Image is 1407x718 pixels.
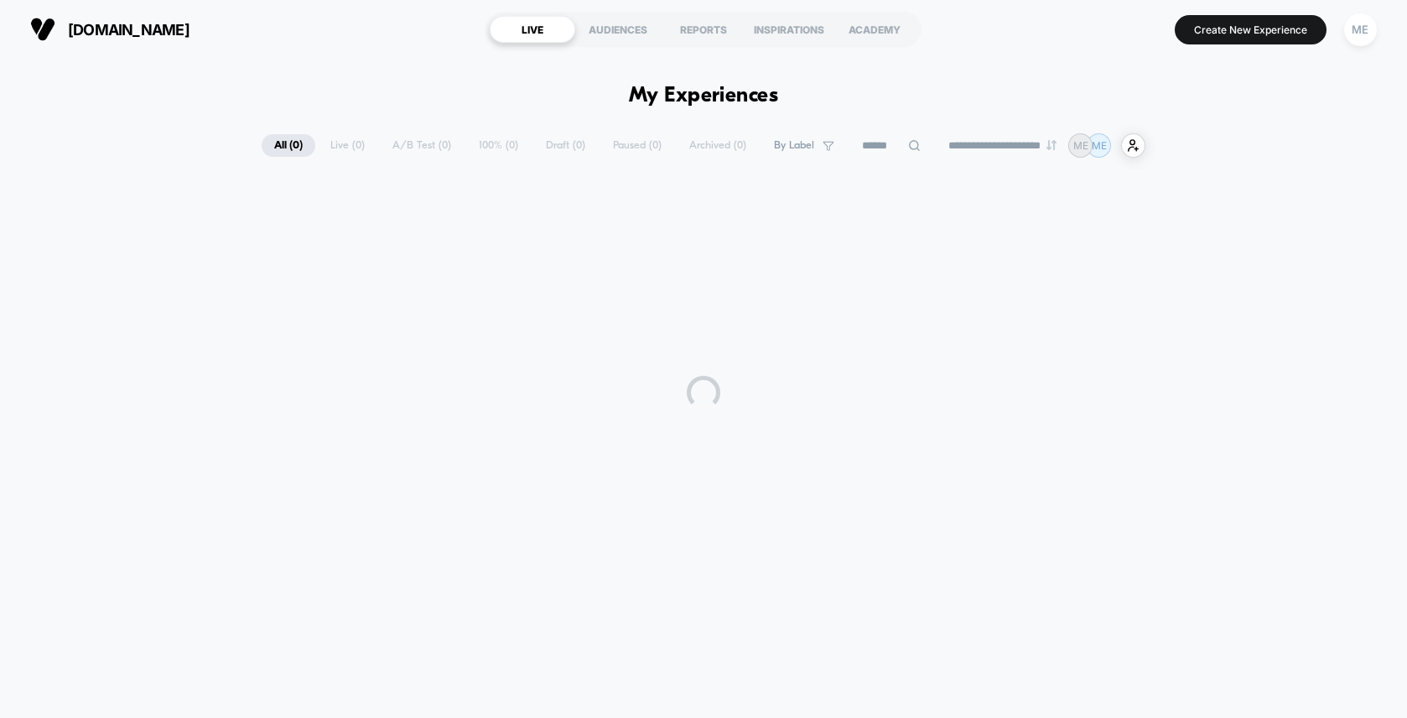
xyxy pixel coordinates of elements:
h1: My Experiences [629,84,779,108]
div: INSPIRATIONS [746,16,832,43]
span: By Label [774,139,814,152]
div: REPORTS [661,16,746,43]
div: LIVE [490,16,575,43]
span: [DOMAIN_NAME] [68,21,190,39]
div: ME [1344,13,1377,46]
button: [DOMAIN_NAME] [25,16,195,43]
p: ME [1073,139,1088,152]
div: ACADEMY [832,16,917,43]
button: ME [1339,13,1382,47]
span: All ( 0 ) [262,134,315,157]
img: end [1046,140,1057,150]
img: Visually logo [30,17,55,42]
button: Create New Experience [1175,15,1327,44]
div: AUDIENCES [575,16,661,43]
p: ME [1092,139,1107,152]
